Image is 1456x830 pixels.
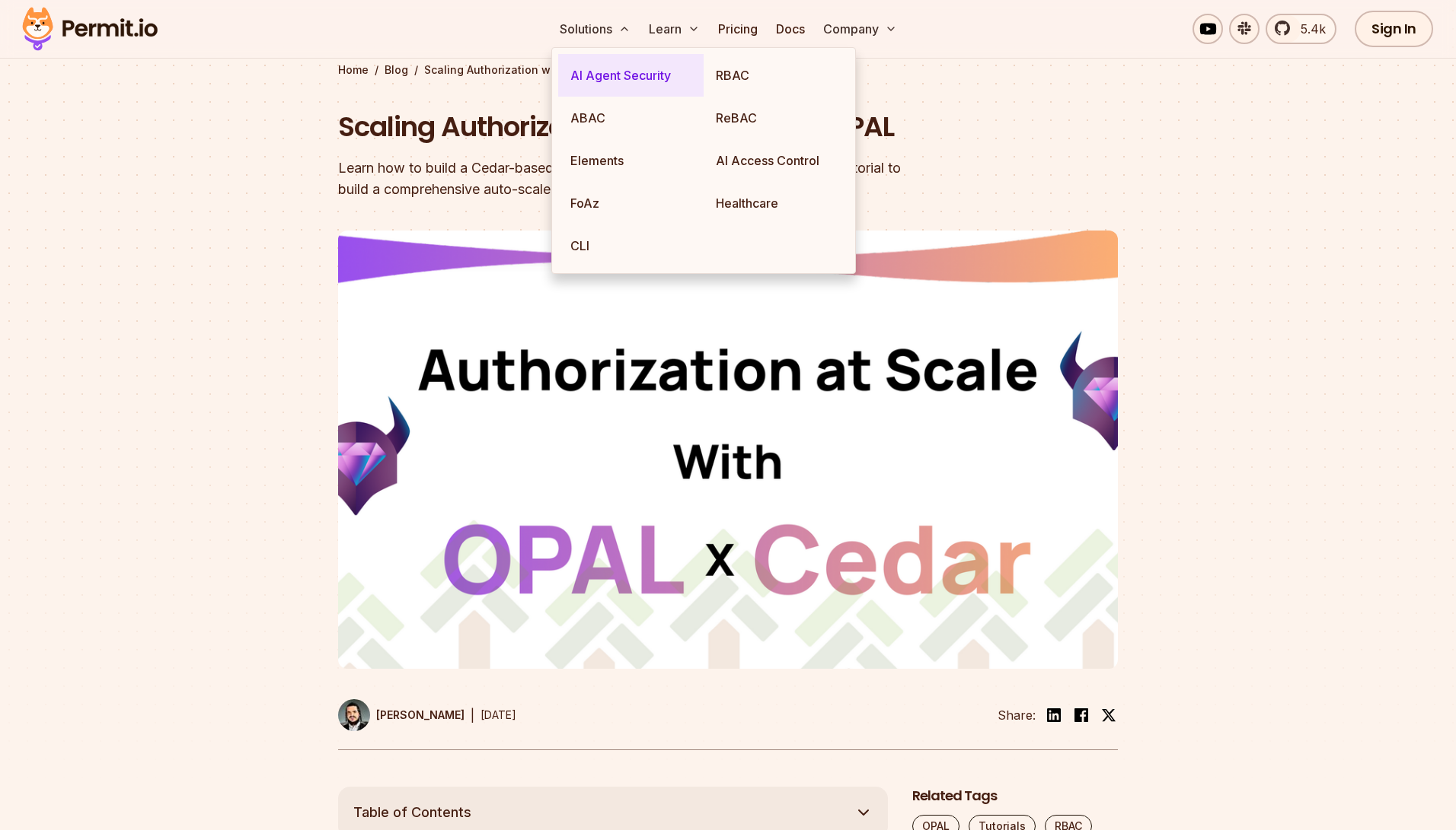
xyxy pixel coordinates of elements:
[481,708,516,721] time: [DATE]
[704,54,849,97] a: RBAC
[558,224,704,267] a: CLI
[338,62,1118,78] div: / /
[704,182,849,224] a: Healthcare
[558,139,704,182] a: Elements
[554,14,637,44] button: Solutions
[471,706,474,724] div: |
[353,802,471,823] span: Table of Contents
[385,62,408,78] a: Blog
[704,97,849,139] a: ReBAC
[338,699,465,731] a: [PERSON_NAME]
[817,14,903,44] button: Company
[338,157,923,200] div: Learn how to build a Cedar-based application authorization system. A practical tutorial to build ...
[1072,706,1090,724] img: facebook
[558,182,704,224] a: FoAz
[558,97,704,139] a: ABAC
[1292,20,1326,38] span: 5.4k
[1355,11,1433,47] a: Sign In
[338,108,923,146] h1: Scaling Authorization with Cedar and OPAL
[712,14,764,44] a: Pricing
[338,62,369,78] a: Home
[704,139,849,182] a: AI Access Control
[1266,14,1336,44] a: 5.4k
[998,706,1036,724] li: Share:
[376,708,465,723] p: [PERSON_NAME]
[643,14,706,44] button: Learn
[1045,706,1063,724] img: linkedin
[770,14,811,44] a: Docs
[338,231,1118,669] img: Scaling Authorization with Cedar and OPAL
[338,699,370,731] img: Gabriel L. Manor
[1101,708,1116,723] img: twitter
[15,3,164,55] img: Permit logo
[558,54,704,97] a: AI Agent Security
[912,787,1118,806] h2: Related Tags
